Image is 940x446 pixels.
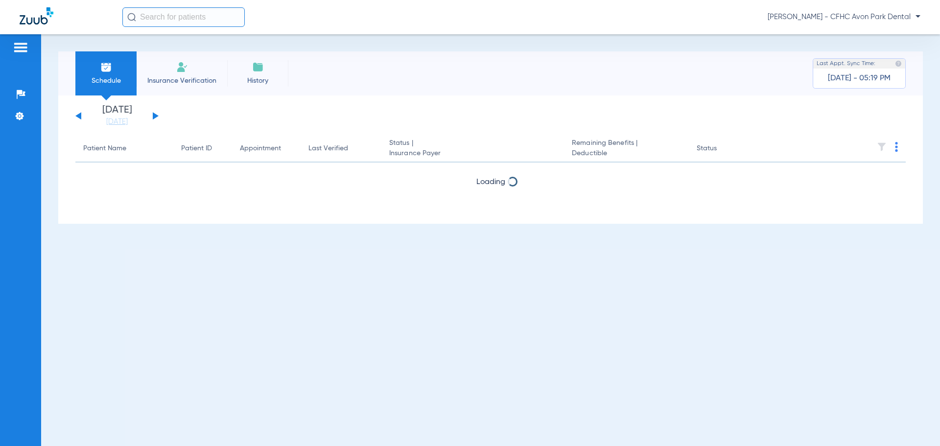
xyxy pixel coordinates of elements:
[308,143,348,154] div: Last Verified
[88,105,146,127] li: [DATE]
[572,148,681,159] span: Deductible
[235,76,281,86] span: History
[181,143,224,154] div: Patient ID
[88,117,146,127] a: [DATE]
[13,42,28,53] img: hamburger-icon
[895,142,898,152] img: group-dot-blue.svg
[100,61,112,73] img: Schedule
[240,143,293,154] div: Appointment
[122,7,245,27] input: Search for patients
[83,76,129,86] span: Schedule
[181,143,212,154] div: Patient ID
[877,142,887,152] img: filter.svg
[381,135,564,163] th: Status |
[83,143,165,154] div: Patient Name
[127,13,136,22] img: Search Icon
[308,143,374,154] div: Last Verified
[476,178,505,186] span: Loading
[689,135,755,163] th: Status
[389,148,556,159] span: Insurance Payer
[895,60,902,67] img: last sync help info
[817,59,875,69] span: Last Appt. Sync Time:
[564,135,688,163] th: Remaining Benefits |
[20,7,53,24] img: Zuub Logo
[252,61,264,73] img: History
[83,143,126,154] div: Patient Name
[828,73,891,83] span: [DATE] - 05:19 PM
[768,12,920,22] span: [PERSON_NAME] - CFHC Avon Park Dental
[144,76,220,86] span: Insurance Verification
[176,61,188,73] img: Manual Insurance Verification
[240,143,281,154] div: Appointment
